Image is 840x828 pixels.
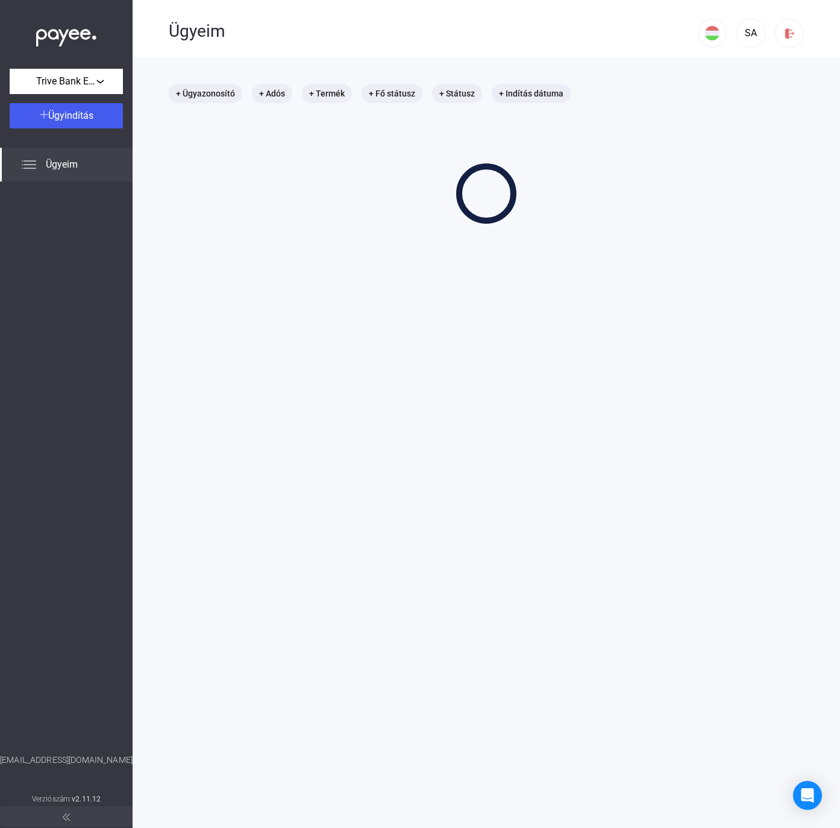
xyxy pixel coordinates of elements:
[36,22,96,47] img: white-payee-white-dot.svg
[793,781,822,810] div: Open Intercom Messenger
[63,814,70,821] img: arrow-double-left-grey.svg
[741,26,761,40] div: SA
[705,26,719,40] img: HU
[492,84,571,103] mat-chip: + Indítás dátuma
[10,103,123,128] button: Ügyindítás
[10,69,123,94] button: Trive Bank Europe Zrt.
[48,110,93,121] span: Ügyindítás
[362,84,422,103] mat-chip: + Fő státusz
[169,84,242,103] mat-chip: + Ügyazonosító
[736,19,765,48] button: SA
[698,19,727,48] button: HU
[252,84,292,103] mat-chip: + Adós
[775,19,804,48] button: logout-red
[432,84,482,103] mat-chip: + Státusz
[302,84,352,103] mat-chip: + Termék
[169,21,698,42] div: Ügyeim
[36,74,96,89] span: Trive Bank Europe Zrt.
[783,27,796,40] img: logout-red
[72,795,101,803] strong: v2.11.12
[46,157,78,172] span: Ügyeim
[40,110,48,119] img: plus-white.svg
[22,157,36,172] img: list.svg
